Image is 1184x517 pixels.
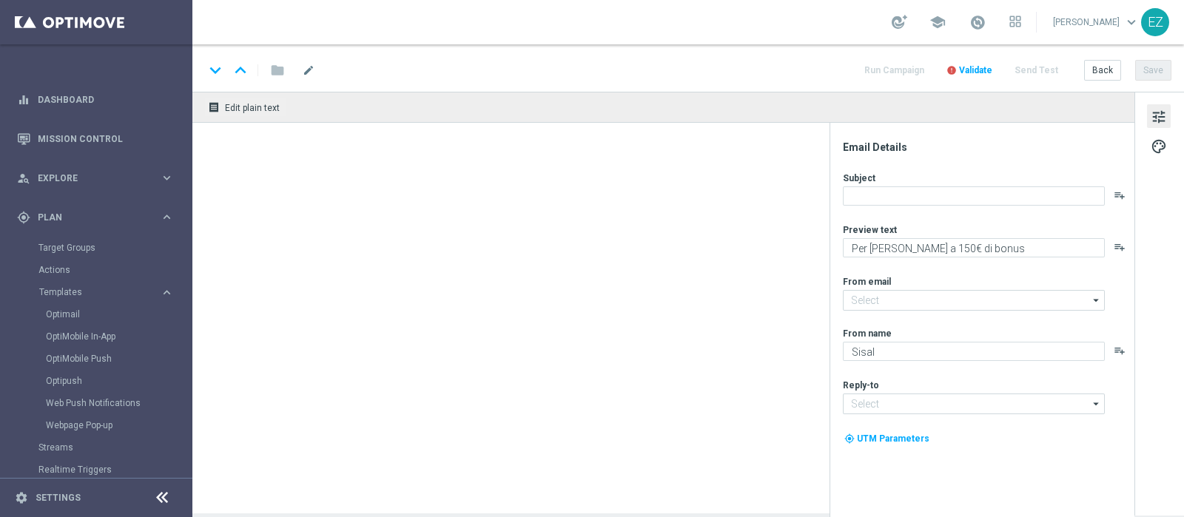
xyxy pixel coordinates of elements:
div: Web Push Notifications [46,392,191,414]
div: EZ [1141,8,1169,36]
i: keyboard_arrow_down [204,59,226,81]
button: receipt Edit plain text [204,98,286,117]
span: school [929,14,946,30]
label: Reply-to [843,379,879,391]
button: tune [1147,104,1171,128]
a: [PERSON_NAME]keyboard_arrow_down [1052,11,1141,33]
i: person_search [17,172,30,185]
div: Actions [38,259,191,281]
i: settings [15,491,28,504]
a: OptiMobile In-App [46,331,154,342]
span: mode_edit [302,64,315,77]
span: UTM Parameters [857,433,929,444]
label: From name [843,328,892,339]
a: Optimail [46,308,154,320]
button: equalizer Dashboard [16,94,175,106]
a: Actions [38,264,154,276]
i: equalizer [17,93,30,107]
span: tune [1151,107,1167,126]
i: keyboard_arrow_right [160,171,174,185]
div: Email Details [843,141,1133,154]
a: Web Push Notifications [46,397,154,409]
a: Realtime Triggers [38,464,154,476]
button: Templates keyboard_arrow_right [38,286,175,298]
a: Optipush [46,375,154,387]
div: Webpage Pop-up [46,414,191,436]
span: Templates [39,288,145,297]
i: keyboard_arrow_right [160,210,174,224]
div: Streams [38,436,191,459]
button: Save [1135,60,1171,81]
label: From email [843,276,891,288]
button: playlist_add [1114,345,1126,357]
div: Target Groups [38,237,191,259]
label: Preview text [843,224,897,236]
input: Select [843,290,1105,311]
i: my_location [844,433,855,444]
div: OptiMobile In-App [46,325,191,348]
div: Mission Control [17,119,174,158]
button: gps_fixed Plan keyboard_arrow_right [16,212,175,223]
div: Explore [17,172,160,185]
button: person_search Explore keyboard_arrow_right [16,172,175,184]
i: receipt [208,101,220,113]
button: Back [1084,60,1121,81]
div: Plan [17,211,160,224]
span: palette [1151,137,1167,156]
i: gps_fixed [17,211,30,224]
button: palette [1147,134,1171,158]
label: Subject [843,172,875,184]
span: keyboard_arrow_down [1123,14,1140,30]
span: Explore [38,174,160,183]
a: Mission Control [38,119,174,158]
button: my_location UTM Parameters [843,430,931,447]
div: Realtime Triggers [38,459,191,481]
i: error [946,65,957,75]
span: Plan [38,213,160,222]
a: Dashboard [38,80,174,119]
div: Templates [39,288,160,297]
a: Streams [38,442,154,453]
button: Mission Control [16,133,175,145]
div: Templates [38,281,191,436]
button: error Validate [944,61,995,81]
div: Dashboard [17,80,174,119]
i: arrow_drop_down [1089,291,1104,310]
span: Validate [959,65,992,75]
a: OptiMobile Push [46,353,154,365]
a: Target Groups [38,242,154,254]
i: arrow_drop_down [1089,394,1104,413]
a: Webpage Pop-up [46,419,154,431]
a: Settings [36,493,81,502]
button: playlist_add [1114,241,1126,253]
i: keyboard_arrow_right [160,285,174,300]
span: Edit plain text [225,103,280,113]
input: Select [843,393,1105,414]
button: playlist_add [1114,189,1126,201]
div: Optipush [46,370,191,392]
div: OptiMobile Push [46,348,191,370]
i: keyboard_arrow_up [229,59,252,81]
div: Optimail [46,303,191,325]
